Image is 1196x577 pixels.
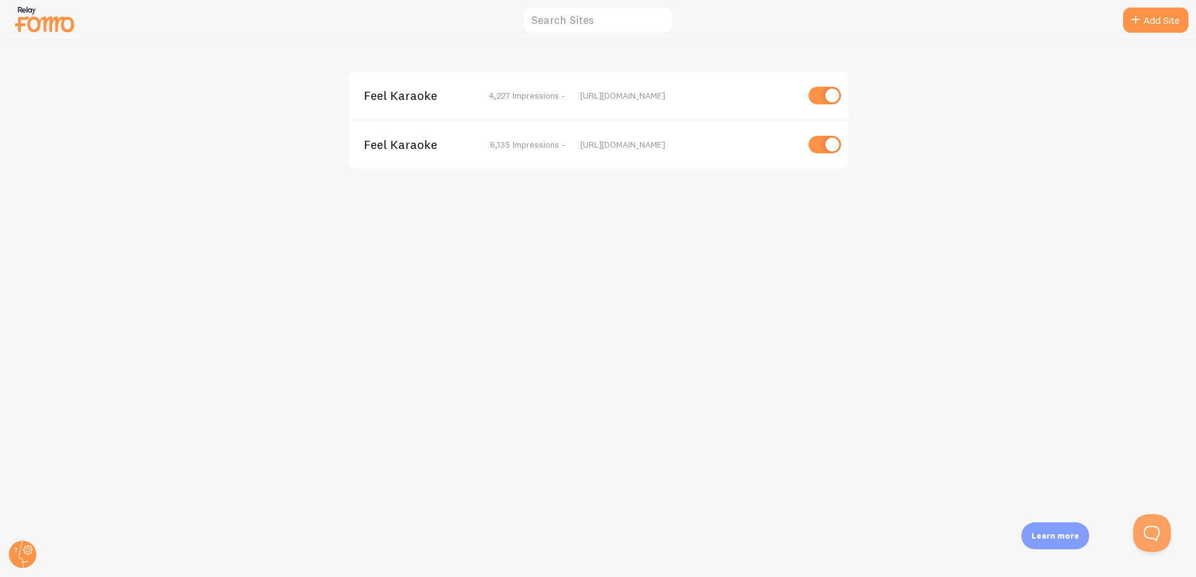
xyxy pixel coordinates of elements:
div: Learn more [1021,522,1089,549]
p: Learn more [1031,530,1079,542]
div: [URL][DOMAIN_NAME] [580,90,797,101]
span: Feel Karaoke [364,90,465,101]
div: [URL][DOMAIN_NAME] [580,139,797,150]
span: 4,227 Impressions - [489,90,565,101]
img: fomo-relay-logo-orange.svg [13,3,76,35]
span: Feel Karaoke [364,139,465,150]
span: 6,135 Impressions - [490,139,565,150]
iframe: Help Scout Beacon - Open [1133,514,1171,552]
